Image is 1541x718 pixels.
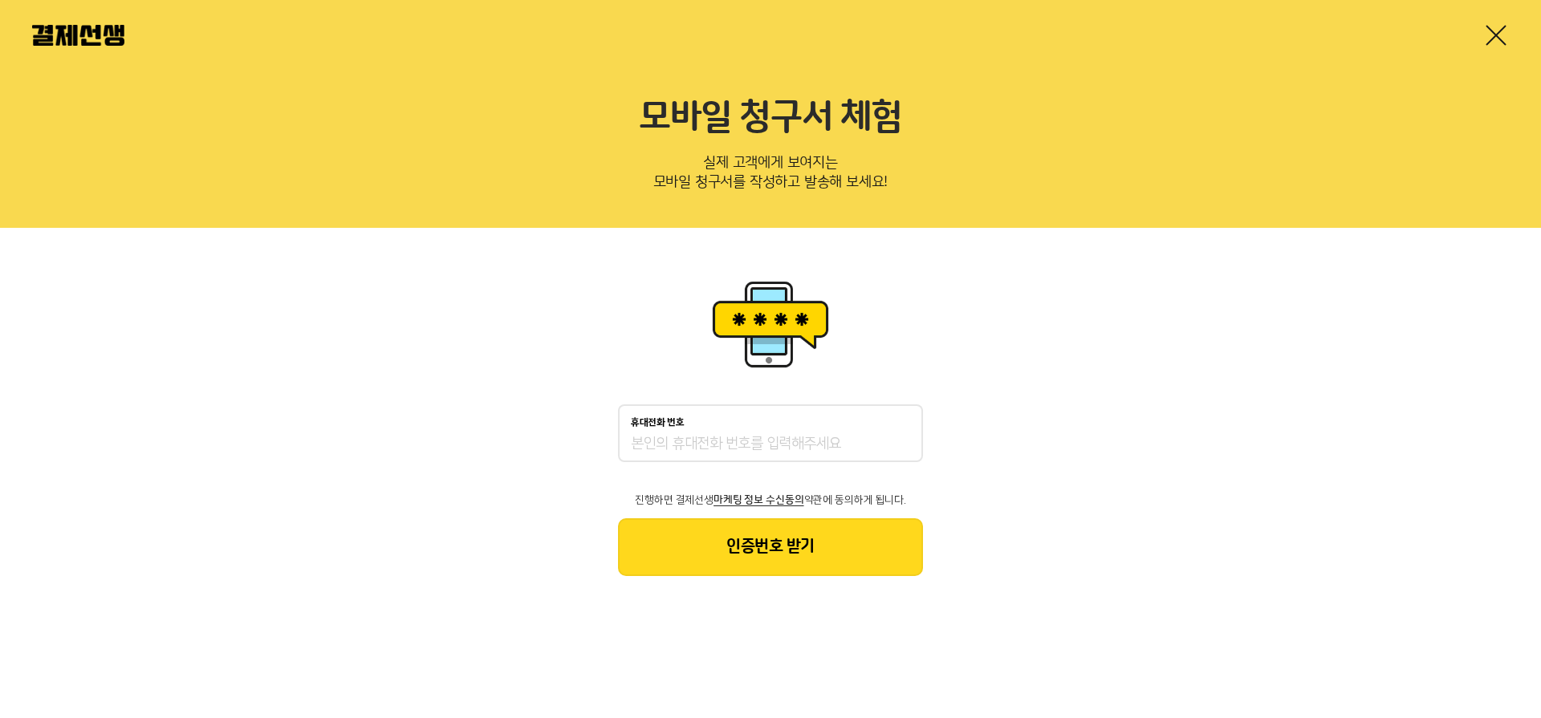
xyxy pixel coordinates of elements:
p: 진행하면 결제선생 약관에 동의하게 됩니다. [618,494,923,505]
input: 휴대전화 번호 [631,435,910,454]
p: 실제 고객에게 보여지는 모바일 청구서를 작성하고 발송해 보세요! [32,149,1509,202]
img: 휴대폰인증 이미지 [706,276,835,372]
button: 인증번호 받기 [618,518,923,576]
img: 결제선생 [32,25,124,46]
span: 마케팅 정보 수신동의 [714,494,803,505]
h2: 모바일 청구서 체험 [32,96,1509,140]
p: 휴대전화 번호 [631,417,685,428]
